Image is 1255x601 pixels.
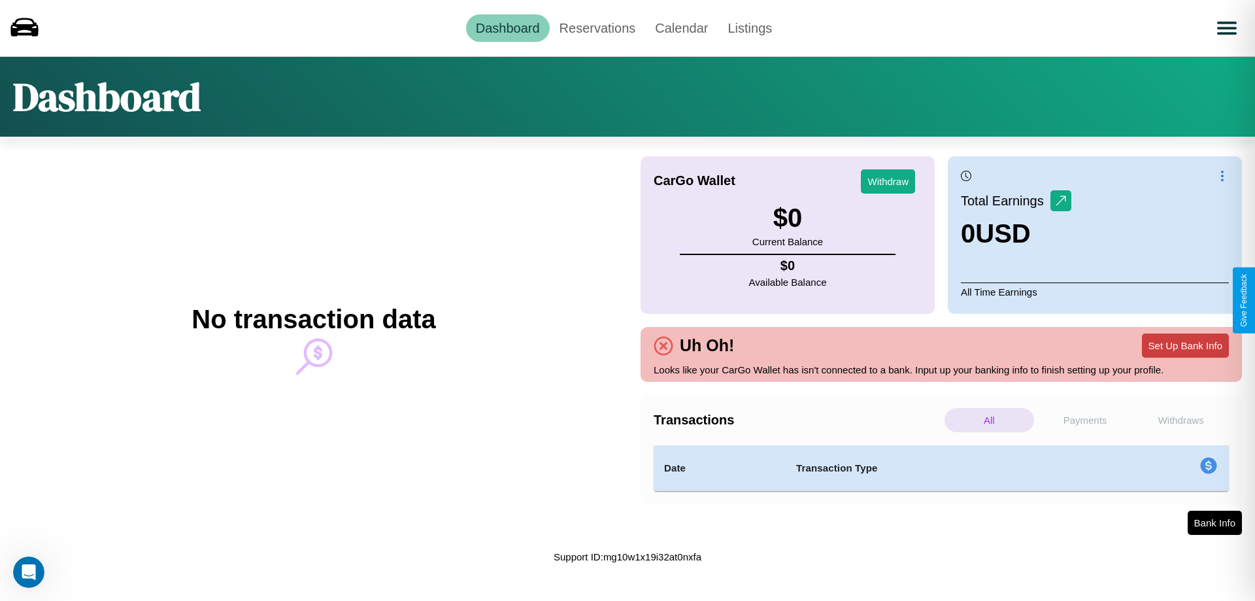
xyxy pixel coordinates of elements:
[752,203,823,233] h3: $ 0
[718,14,782,42] a: Listings
[945,408,1034,432] p: All
[1188,511,1242,535] button: Bank Info
[1239,274,1248,327] div: Give Feedback
[654,173,735,188] h4: CarGo Wallet
[673,336,741,355] h4: Uh Oh!
[13,70,201,124] h1: Dashboard
[861,169,915,194] button: Withdraw
[752,233,823,250] p: Current Balance
[645,14,718,42] a: Calendar
[466,14,550,42] a: Dashboard
[1209,10,1245,46] button: Open menu
[796,460,1093,476] h4: Transaction Type
[961,189,1050,213] p: Total Earnings
[1136,408,1226,432] p: Withdraws
[749,258,827,273] h4: $ 0
[554,548,701,566] p: Support ID: mg10w1x19i32at0nxfa
[550,14,646,42] a: Reservations
[654,361,1229,379] p: Looks like your CarGo Wallet has isn't connected to a bank. Input up your banking info to finish ...
[961,219,1071,249] h3: 0 USD
[192,305,435,334] h2: No transaction data
[13,557,44,588] iframe: Intercom live chat
[749,273,827,291] p: Available Balance
[654,445,1229,491] table: simple table
[1142,334,1229,358] button: Set Up Bank Info
[961,283,1229,301] p: All Time Earnings
[654,413,941,428] h4: Transactions
[664,460,775,476] h4: Date
[1041,408,1130,432] p: Payments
